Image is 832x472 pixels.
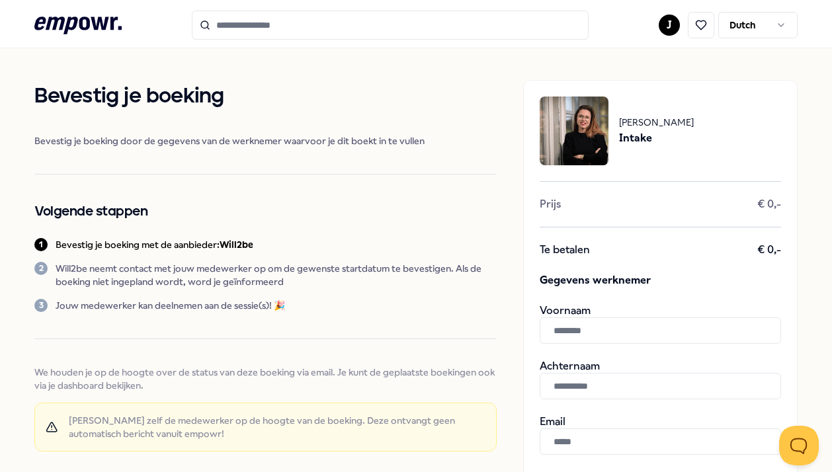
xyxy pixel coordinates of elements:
button: J [659,15,680,36]
span: [PERSON_NAME] zelf de medewerker op de hoogte van de boeking. Deze ontvangt geen automatisch beri... [69,414,485,440]
span: [PERSON_NAME] [619,115,694,130]
span: Prijs [540,198,561,211]
div: Email [540,415,781,455]
div: 1 [34,238,48,251]
div: 3 [34,299,48,312]
span: Bevestig je boeking door de gegevens van de werknemer waarvoor je dit boekt in te vullen [34,134,496,147]
div: 2 [34,262,48,275]
img: package image [540,97,608,165]
p: Bevestig je boeking met de aanbieder: [56,238,253,251]
p: Will2be neemt contact met jouw medewerker op om de gewenste startdatum te bevestigen. Als de boek... [56,262,496,288]
span: Gegevens werknemer [540,272,781,288]
span: Intake [619,130,694,147]
h2: Volgende stappen [34,201,496,222]
h1: Bevestig je boeking [34,80,496,113]
div: Achternaam [540,360,781,399]
b: Will2be [220,239,253,250]
span: € 0,- [757,243,781,256]
span: € 0,- [757,198,781,211]
input: Search for products, categories or subcategories [192,11,589,40]
span: Te betalen [540,243,590,256]
iframe: Help Scout Beacon - Open [779,426,819,465]
div: Voornaam [540,304,781,344]
p: Jouw medewerker kan deelnemen aan de sessie(s)! 🎉 [56,299,285,312]
span: We houden je op de hoogte over de status van deze boeking via email. Je kunt de geplaatste boekin... [34,366,496,392]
